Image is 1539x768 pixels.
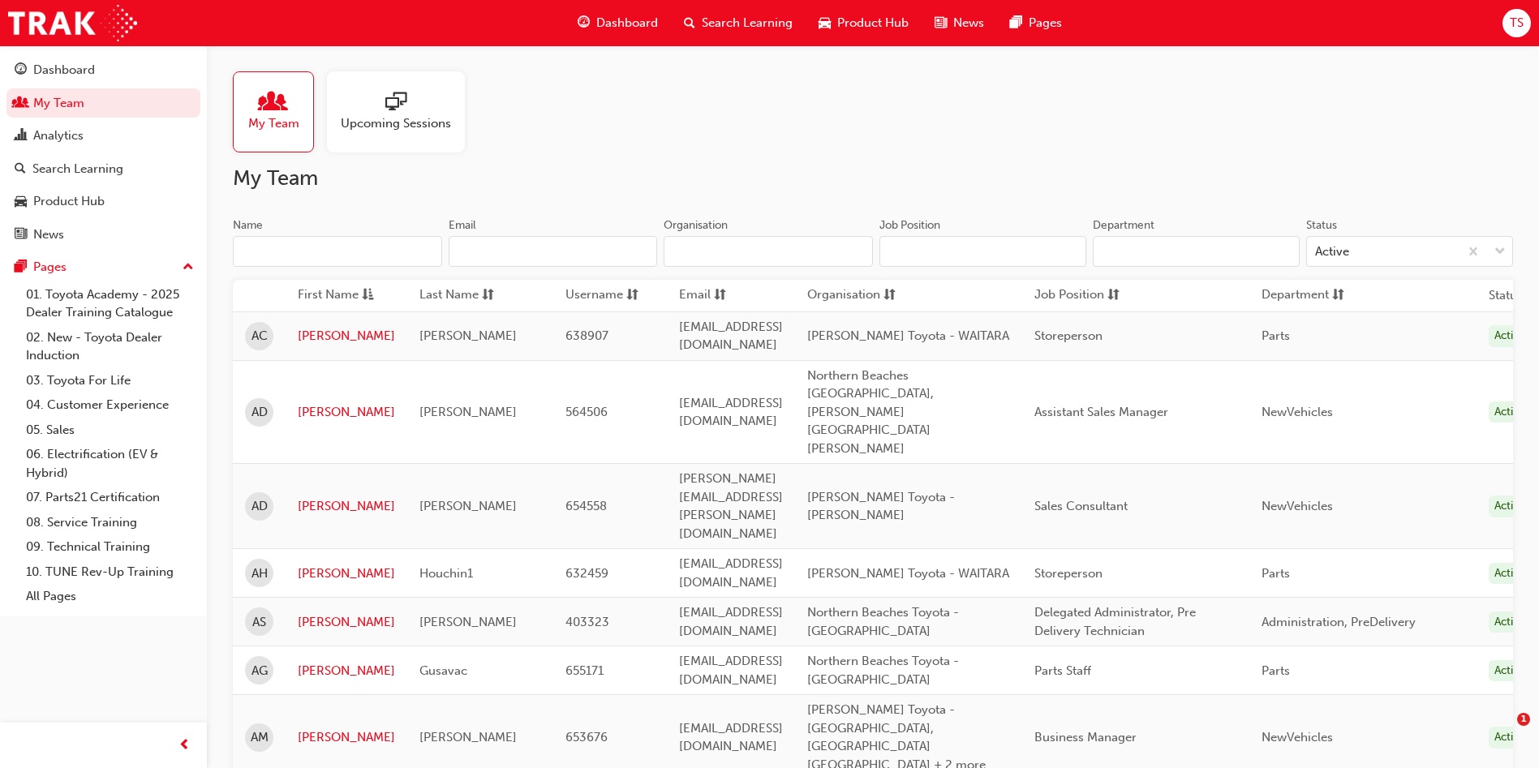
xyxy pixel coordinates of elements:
span: AG [251,662,268,680]
span: sorting-icon [1332,285,1344,306]
span: [PERSON_NAME] [419,615,517,629]
button: First Nameasc-icon [298,285,387,306]
span: 638907 [565,328,608,343]
div: Active [1489,660,1531,682]
span: Delegated Administrator, Pre Delivery Technician [1034,605,1196,638]
span: Parts Staff [1034,663,1091,678]
div: News [33,225,64,244]
span: My Team [248,114,299,133]
span: Houchin1 [419,566,473,581]
iframe: Intercom live chat [1484,713,1523,752]
span: Search Learning [702,14,793,32]
a: 10. TUNE Rev-Up Training [19,560,200,585]
a: Dashboard [6,55,200,85]
span: Parts [1262,566,1290,581]
button: Organisationsorting-icon [807,285,896,306]
a: [PERSON_NAME] [298,728,395,747]
span: [PERSON_NAME][EMAIL_ADDRESS][PERSON_NAME][DOMAIN_NAME] [679,471,783,541]
a: 03. Toyota For Life [19,368,200,393]
span: prev-icon [178,736,191,756]
button: TS [1502,9,1531,37]
a: Search Learning [6,154,200,184]
span: Pages [1029,14,1062,32]
a: 02. New - Toyota Dealer Induction [19,325,200,368]
a: [PERSON_NAME] [298,613,395,632]
span: pages-icon [1010,13,1022,33]
span: [PERSON_NAME] [419,499,517,513]
span: TS [1510,14,1524,32]
span: car-icon [819,13,831,33]
span: Job Position [1034,285,1104,306]
span: First Name [298,285,359,306]
div: Name [233,217,263,234]
span: Upcoming Sessions [341,114,451,133]
a: [PERSON_NAME] [298,497,395,516]
span: down-icon [1494,242,1506,263]
div: Active [1489,401,1531,423]
a: Analytics [6,121,200,151]
div: Active [1489,611,1531,633]
span: Username [565,285,623,306]
a: Product Hub [6,187,200,217]
div: Organisation [664,217,728,234]
span: Northern Beaches Toyota - [GEOGRAPHIC_DATA] [807,605,959,638]
span: Sales Consultant [1034,499,1128,513]
span: sorting-icon [1107,285,1120,306]
a: My Team [6,88,200,118]
a: [PERSON_NAME] [298,327,395,345]
a: news-iconNews [922,6,997,40]
a: [PERSON_NAME] [298,662,395,680]
img: Trak [8,5,137,41]
input: Job Position [879,236,1086,267]
a: search-iconSearch Learning [671,6,806,40]
span: Parts [1262,663,1290,678]
span: news-icon [15,228,27,242]
span: Northern Beaches Toyota - [GEOGRAPHIC_DATA] [807,654,959,687]
span: sorting-icon [883,285,896,306]
span: guage-icon [578,13,590,33]
span: NewVehicles [1262,499,1333,513]
a: 09. Technical Training [19,534,200,560]
div: Status [1306,217,1337,234]
span: [EMAIL_ADDRESS][DOMAIN_NAME] [679,396,783,429]
button: Pages [6,252,200,282]
span: Parts [1262,328,1290,343]
a: pages-iconPages [997,6,1075,40]
a: 04. Customer Experience [19,393,200,418]
span: [PERSON_NAME] Toyota - WAITARA [807,566,1009,581]
button: Usernamesorting-icon [565,285,655,306]
span: search-icon [684,13,695,33]
a: 01. Toyota Academy - 2025 Dealer Training Catalogue [19,282,200,325]
button: Job Positionsorting-icon [1034,285,1124,306]
div: Active [1315,242,1349,261]
span: AM [251,728,269,747]
span: 653676 [565,730,608,744]
span: sessionType_ONLINE_URL-icon [385,92,406,114]
div: Search Learning [32,160,123,178]
span: [PERSON_NAME] Toyota - WAITARA [807,328,1009,343]
span: News [953,14,984,32]
span: Last Name [419,285,479,306]
span: Storeperson [1034,328,1103,343]
span: Organisation [807,285,880,306]
div: Job Position [879,217,940,234]
input: Organisation [664,236,873,267]
a: All Pages [19,584,200,609]
button: Departmentsorting-icon [1262,285,1351,306]
span: Product Hub [837,14,909,32]
span: Northern Beaches [GEOGRAPHIC_DATA], [PERSON_NAME][GEOGRAPHIC_DATA][PERSON_NAME] [807,368,934,456]
span: people-icon [15,97,27,111]
span: NewVehicles [1262,405,1333,419]
div: Email [449,217,476,234]
span: Administration, PreDelivery [1262,615,1416,629]
div: Pages [33,258,67,277]
a: [PERSON_NAME] [298,403,395,422]
input: Department [1093,236,1300,267]
span: [EMAIL_ADDRESS][DOMAIN_NAME] [679,605,783,638]
span: Storeperson [1034,566,1103,581]
div: Analytics [33,127,84,145]
a: car-iconProduct Hub [806,6,922,40]
span: [EMAIL_ADDRESS][DOMAIN_NAME] [679,654,783,687]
